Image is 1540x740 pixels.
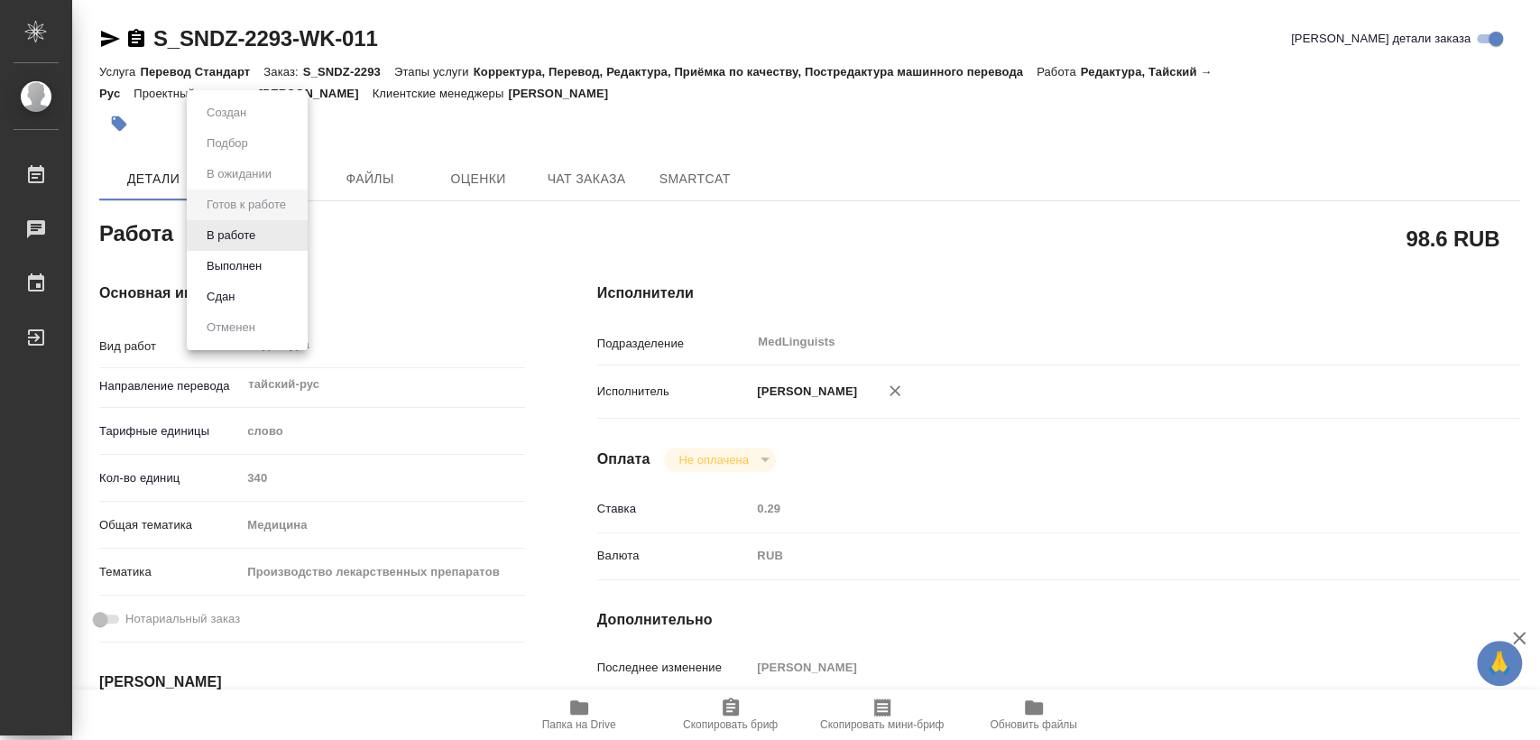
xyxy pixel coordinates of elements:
button: Отменен [201,318,261,338]
button: В работе [201,226,261,245]
button: Подбор [201,134,254,153]
button: В ожидании [201,164,277,184]
button: Готов к работе [201,195,291,215]
button: Выполнен [201,256,267,276]
button: Сдан [201,287,240,307]
button: Создан [201,103,252,123]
